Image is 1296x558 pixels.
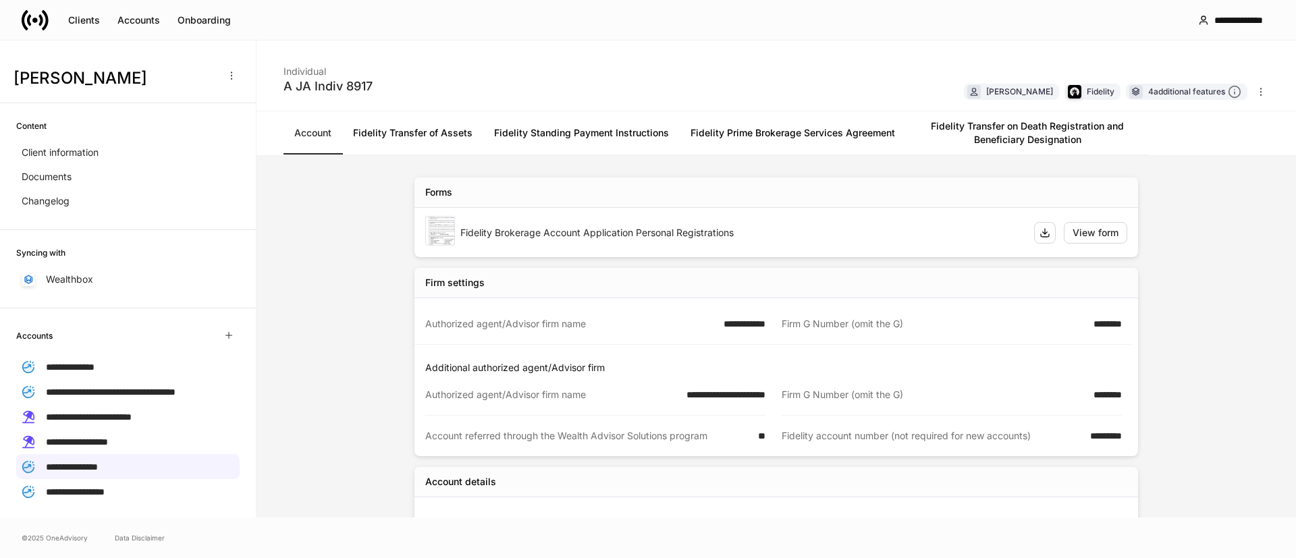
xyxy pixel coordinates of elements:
div: Firm G Number (omit the G) [782,388,1085,401]
div: Clients [68,13,100,27]
div: Forms [425,186,452,199]
div: Authorized agent/Advisor firm name [425,388,678,401]
a: Fidelity Standing Payment Instructions [483,111,680,155]
a: Changelog [16,189,240,213]
button: View form [1064,222,1127,244]
h6: Syncing with [16,246,65,259]
div: 4 additional features [1148,85,1241,99]
span: © 2025 OneAdvisory [22,532,88,543]
p: Changelog [22,194,70,208]
div: Accounts [117,13,160,27]
div: Authorized agent/Advisor firm name [425,317,715,331]
a: Data Disclaimer [115,532,165,543]
div: Fidelity account number (not required for new accounts) [782,429,1082,443]
div: Onboarding [178,13,231,27]
p: Wealthbox [46,273,93,286]
p: Additional authorized agent/Advisor firm [425,361,1133,374]
div: Fidelity Brokerage Account Application Personal Registrations [460,226,1023,240]
div: Would you like to transfer eligible assets from an existing Fidelity account or change registrati... [425,516,750,543]
div: Account details [425,475,496,489]
div: Individual [283,57,373,78]
a: Fidelity Prime Brokerage Services Agreement [680,111,906,155]
div: [PERSON_NAME] [986,85,1053,98]
h6: Accounts [16,329,53,342]
p: Documents [22,170,72,184]
div: Account referred through the Wealth Advisor Solutions program [425,429,750,443]
div: Firm settings [425,276,485,289]
a: Fidelity Transfer on Death Registration and Beneficiary Designation [906,111,1149,155]
p: Client information [22,146,99,159]
button: Onboarding [169,9,240,31]
button: Clients [59,9,109,31]
a: Documents [16,165,240,189]
div: Firm G Number (omit the G) [782,317,1085,331]
div: A JA Indiv 8917 [283,78,373,94]
div: View form [1073,226,1118,240]
a: Account [283,111,342,155]
a: Fidelity Transfer of Assets [342,111,483,155]
a: Client information [16,140,240,165]
h6: Content [16,119,47,132]
h3: [PERSON_NAME] [13,67,215,89]
div: Fidelity [1087,85,1114,98]
a: Wealthbox [16,267,240,291]
button: Accounts [109,9,169,31]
